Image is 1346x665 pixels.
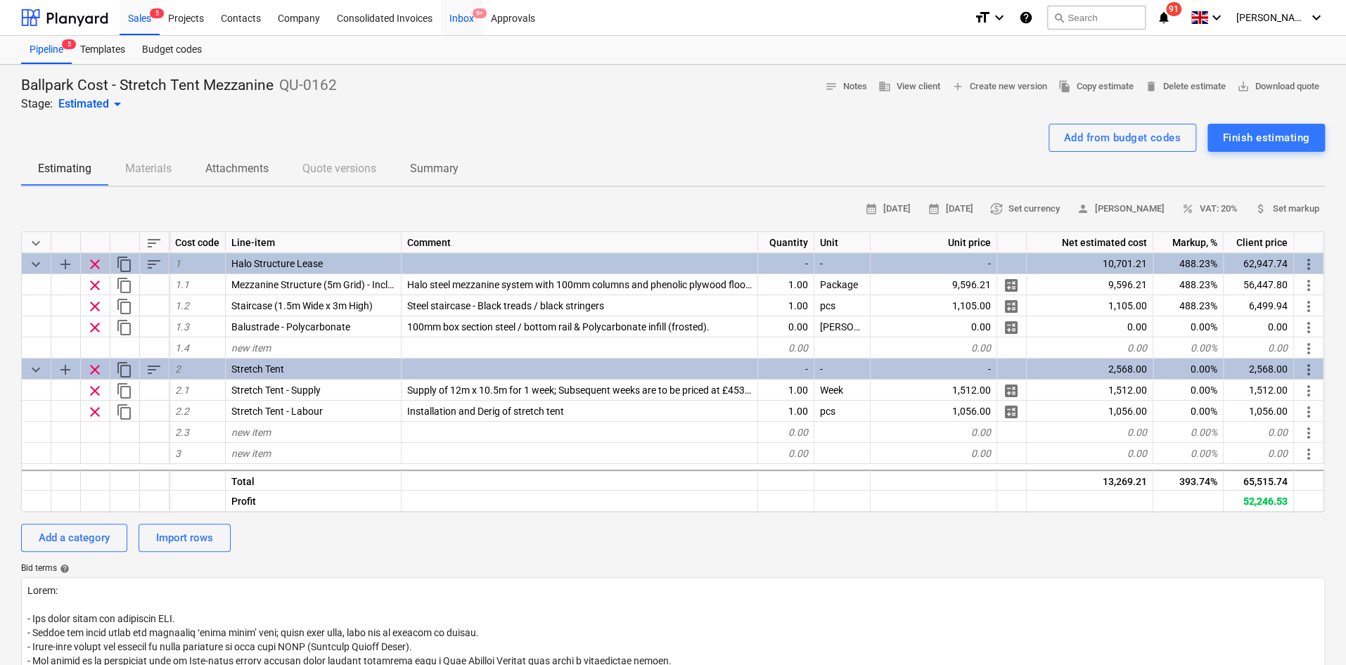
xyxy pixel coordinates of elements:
[1027,295,1153,316] div: 1,105.00
[1027,443,1153,464] div: 0.00
[116,256,133,273] span: Duplicate category
[1176,198,1243,220] button: VAT: 20%
[21,36,72,64] a: Pipeline5
[86,403,103,420] span: Remove row
[1153,337,1224,359] div: 0.00%
[175,342,189,354] span: 1.4
[1077,201,1165,217] span: [PERSON_NAME]
[758,359,814,380] div: -
[1153,443,1224,464] div: 0.00%
[1071,198,1170,220] button: [PERSON_NAME]
[21,96,53,112] p: Stage:
[1153,295,1224,316] div: 488.23%
[38,160,91,177] p: Estimating
[814,380,871,401] div: Week
[1064,129,1181,147] div: Add from budget codes
[279,76,337,96] p: QU-0162
[86,256,103,273] span: Remove row
[407,406,564,417] span: Installation and Derig of stretch tent
[1153,422,1224,443] div: 0.00%
[990,201,1060,217] span: Set currency
[146,256,162,273] span: Sort rows within category
[21,36,72,64] div: Pipeline
[871,380,997,401] div: 1,512.00
[231,321,350,332] span: Balustrade - Polycarbonate
[1027,253,1153,274] div: 10,701.21
[146,235,162,252] span: Sort rows within table
[231,300,373,311] span: Staircase (1.5m Wide x 3m High)
[1153,359,1224,380] div: 0.00%
[1145,79,1226,95] span: Delete estimate
[819,76,873,98] button: Notes
[1224,232,1294,253] div: Client price
[1223,129,1309,147] div: Finish estimating
[871,316,997,337] div: 0.00
[1237,80,1250,93] span: save_alt
[1027,316,1153,337] div: 0.00
[1166,2,1181,16] span: 91
[871,295,997,316] div: 1,105.00
[226,491,402,512] div: Profit
[175,258,181,269] span: 1
[951,79,1047,95] span: Create new version
[758,337,814,359] div: 0.00
[1139,76,1231,98] button: Delete estimate
[1224,422,1294,443] div: 0.00
[116,361,133,378] span: Duplicate category
[1276,598,1346,665] iframe: Chat Widget
[1153,232,1224,253] div: Markup, %
[1300,382,1317,399] span: More actions
[1300,361,1317,378] span: More actions
[1027,337,1153,359] div: 0.00
[1027,470,1153,491] div: 13,269.21
[226,470,402,491] div: Total
[231,448,271,459] span: new item
[814,359,871,380] div: -
[231,385,321,396] span: Stretch Tent - Supply
[1300,340,1317,357] span: More actions
[1300,319,1317,336] span: More actions
[974,9,991,26] i: format_size
[21,524,127,552] button: Add a category
[21,563,1325,574] div: Bid terms
[231,258,323,269] span: Halo Structure Lease
[814,316,871,337] div: [PERSON_NAME]
[21,76,274,96] p: Ballpark Cost - Stretch Tent Mezzanine
[1224,491,1294,512] div: 52,246.53
[1153,274,1224,295] div: 488.23%
[871,422,997,443] div: 0.00
[1224,401,1294,422] div: 1,056.00
[86,361,103,378] span: Remove row
[758,401,814,422] div: 1.00
[407,300,604,311] span: Steel staircase - Black treads / black stringers
[1019,9,1033,26] i: Knowledge base
[116,277,133,294] span: Duplicate row
[865,201,911,217] span: [DATE]
[922,198,979,220] button: [DATE]
[985,198,1065,220] button: Set currency
[871,443,997,464] div: 0.00
[1300,403,1317,420] span: More actions
[134,36,210,64] div: Budget codes
[871,401,997,422] div: 1,056.00
[1157,9,1171,26] i: notifications
[1003,319,1020,336] span: Manage detailed breakdown for the row
[231,363,284,375] span: Stretch Tent
[758,295,814,316] div: 1.00
[86,382,103,399] span: Remove row
[86,277,103,294] span: Remove row
[871,253,997,274] div: -
[1300,277,1317,294] span: More actions
[156,529,213,547] div: Import rows
[928,202,940,215] span: calendar_month
[814,401,871,422] div: pcs
[1255,202,1267,215] span: attach_money
[62,39,76,49] span: 5
[175,321,189,332] span: 1.3
[231,279,556,290] span: Mezzanine Structure (5m Grid) - Includes 21mm Phenolic Plywood Flooring
[951,80,964,93] span: add
[873,76,946,98] button: View client
[169,232,226,253] div: Cost code
[1224,470,1294,491] div: 65,515.74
